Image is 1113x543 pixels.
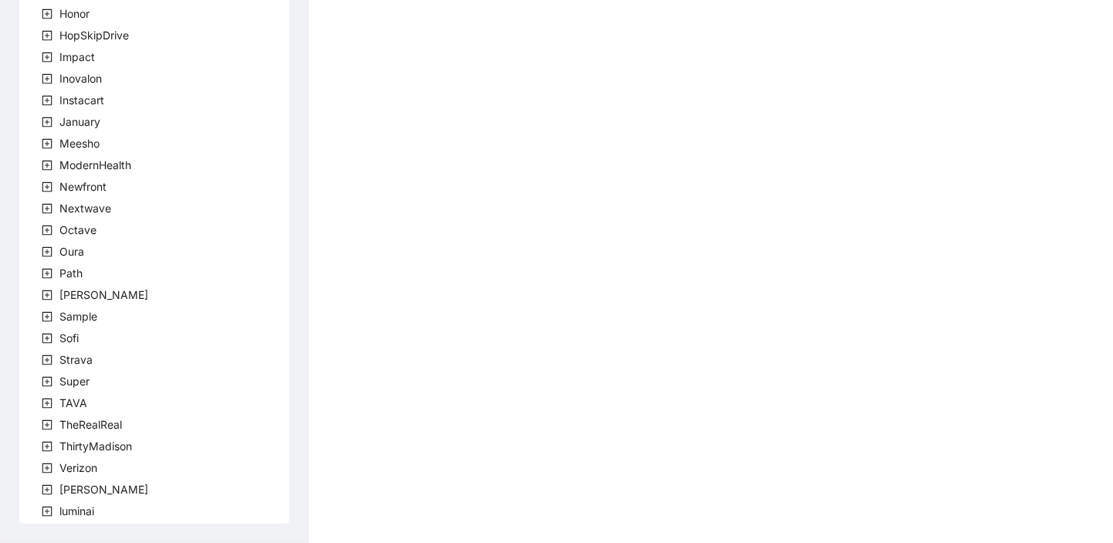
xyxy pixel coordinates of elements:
span: plus-square [42,160,52,171]
span: plus-square [42,8,52,19]
span: TheRealReal [59,418,122,431]
span: TheRealReal [56,416,125,434]
span: plus-square [42,73,52,84]
span: luminai [56,502,97,521]
span: HopSkipDrive [56,26,132,45]
span: Verizon [59,461,97,474]
span: plus-square [42,246,52,257]
span: plus-square [42,182,52,192]
span: Verizon [56,459,100,477]
span: Instacart [59,93,104,107]
span: Meesho [56,134,103,153]
span: luminai [59,504,94,518]
span: plus-square [42,138,52,149]
span: ThirtyMadison [59,439,132,453]
span: Super [59,375,90,388]
span: Super [56,372,93,391]
span: plus-square [42,398,52,409]
span: plus-square [42,463,52,473]
span: Newfront [59,180,107,193]
span: plus-square [42,52,52,63]
span: plus-square [42,117,52,127]
span: Impact [56,48,98,66]
span: [PERSON_NAME] [59,288,148,301]
span: plus-square [42,333,52,344]
span: Nextwave [59,202,111,215]
span: plus-square [42,506,52,517]
span: Strava [56,351,96,369]
span: Nextwave [56,199,114,218]
span: Path [59,266,83,280]
span: Path [56,264,86,283]
span: Octave [59,223,96,236]
span: January [56,113,103,131]
span: plus-square [42,30,52,41]
span: January [59,115,100,128]
span: [PERSON_NAME] [59,483,148,496]
span: Honor [56,5,93,23]
span: Instacart [56,91,107,110]
span: Inovalon [56,70,105,88]
span: TAVA [56,394,90,412]
span: Honor [59,7,90,20]
span: Sofi [56,329,82,348]
span: plus-square [42,311,52,322]
span: plus-square [42,203,52,214]
span: Oura [56,243,87,261]
span: Sofi [59,331,79,344]
span: Newfront [56,178,110,196]
span: plus-square [42,355,52,365]
span: Sample [56,307,100,326]
span: Impact [59,50,95,63]
span: ThirtyMadison [56,437,135,456]
span: plus-square [42,290,52,300]
span: ModernHealth [59,158,131,171]
span: Inovalon [59,72,102,85]
span: plus-square [42,419,52,430]
span: Virta [56,480,151,499]
span: Strava [59,353,93,366]
span: TAVA [59,396,87,409]
span: plus-square [42,484,52,495]
span: Rothman [56,286,151,304]
span: Sample [59,310,97,323]
span: Meesho [59,137,100,150]
span: plus-square [42,268,52,279]
span: Octave [56,221,100,239]
span: Oura [59,245,84,258]
span: plus-square [42,376,52,387]
span: HopSkipDrive [59,29,129,42]
span: ModernHealth [56,156,134,175]
span: plus-square [42,225,52,236]
span: plus-square [42,441,52,452]
span: plus-square [42,95,52,106]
